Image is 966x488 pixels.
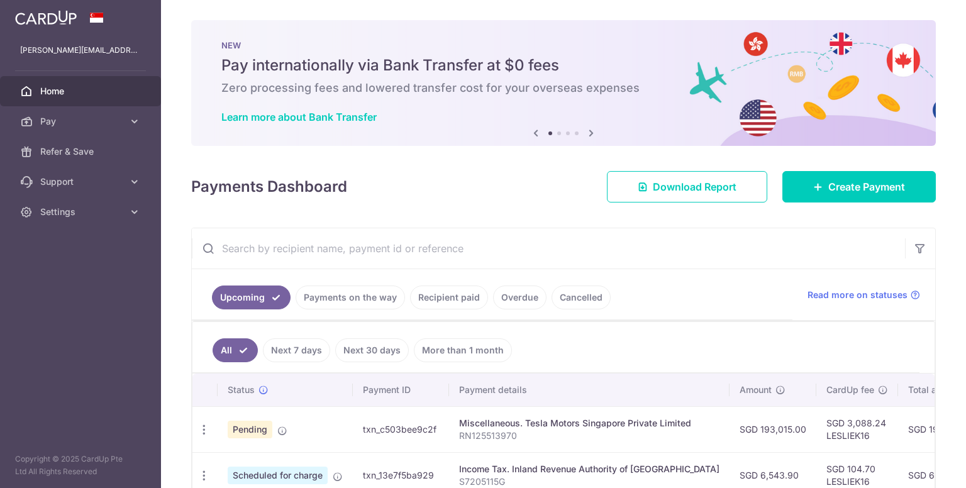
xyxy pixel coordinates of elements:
p: NEW [221,40,906,50]
a: Overdue [493,286,547,309]
span: Pending [228,421,272,438]
span: Support [40,175,123,188]
a: All [213,338,258,362]
th: Payment ID [353,374,449,406]
span: Download Report [653,179,736,194]
a: Download Report [607,171,767,202]
span: Read more on statuses [808,289,908,301]
p: S7205115G [459,475,719,488]
td: SGD 193,015.00 [730,406,816,452]
div: Miscellaneous. Tesla Motors Singapore Private Limited [459,417,719,430]
p: RN125513970 [459,430,719,442]
p: [PERSON_NAME][EMAIL_ADDRESS][DOMAIN_NAME] [20,44,141,57]
a: Upcoming [212,286,291,309]
td: txn_c503bee9c2f [353,406,449,452]
a: More than 1 month [414,338,512,362]
h6: Zero processing fees and lowered transfer cost for your overseas expenses [221,80,906,96]
div: Income Tax. Inland Revenue Authority of [GEOGRAPHIC_DATA] [459,463,719,475]
span: Scheduled for charge [228,467,328,484]
a: Create Payment [782,171,936,202]
td: SGD 3,088.24 LESLIEK16 [816,406,898,452]
span: Total amt. [908,384,950,396]
span: Refer & Save [40,145,123,158]
input: Search by recipient name, payment id or reference [192,228,905,269]
a: Payments on the way [296,286,405,309]
img: CardUp [15,10,77,25]
span: Pay [40,115,123,128]
h4: Payments Dashboard [191,175,347,198]
span: Settings [40,206,123,218]
img: Bank transfer banner [191,20,936,146]
span: Amount [740,384,772,396]
a: Cancelled [552,286,611,309]
iframe: Opens a widget where you can find more information [885,450,953,482]
span: Create Payment [828,179,905,194]
h5: Pay internationally via Bank Transfer at $0 fees [221,55,906,75]
a: Read more on statuses [808,289,920,301]
span: Home [40,85,123,97]
a: Next 30 days [335,338,409,362]
span: CardUp fee [826,384,874,396]
span: Status [228,384,255,396]
a: Recipient paid [410,286,488,309]
a: Next 7 days [263,338,330,362]
a: Learn more about Bank Transfer [221,111,377,123]
th: Payment details [449,374,730,406]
